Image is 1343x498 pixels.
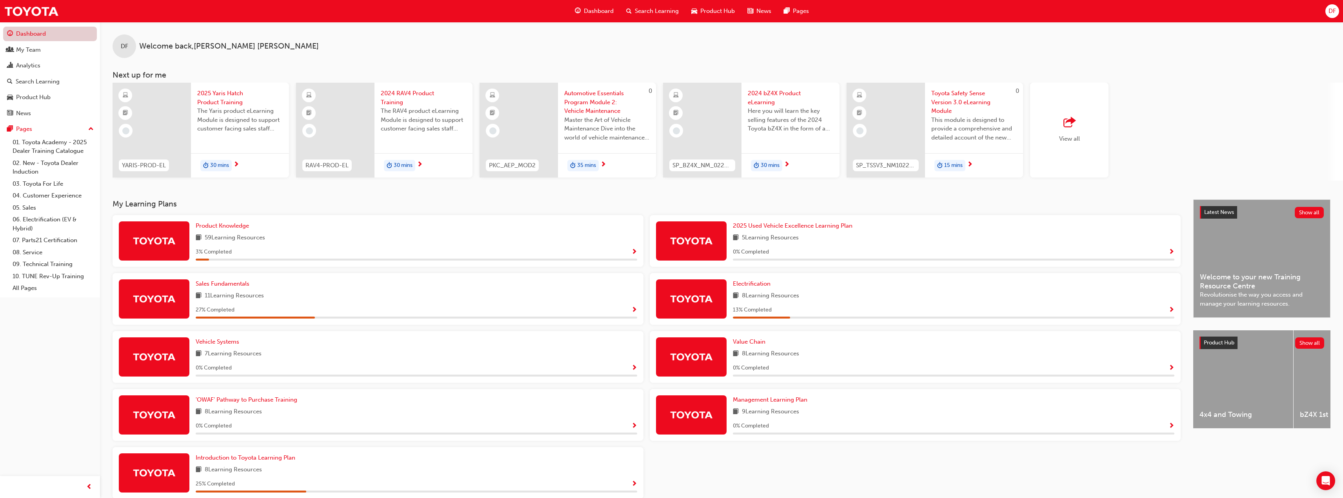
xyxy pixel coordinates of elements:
a: car-iconProduct Hub [685,3,741,19]
span: duration-icon [937,161,943,171]
span: next-icon [233,161,239,168]
span: Management Learning Plan [733,396,807,403]
span: book-icon [733,233,739,243]
a: Product Knowledge [196,221,252,230]
a: 07. Parts21 Certification [9,234,97,246]
span: book-icon [196,349,202,359]
a: RAV4-PROD-EL2024 RAV4 Product TrainingThe RAV4 product eLearning Module is designed to support cu... [296,83,473,177]
span: car-icon [7,94,13,101]
span: 'OWAF' Pathway to Purchase Training [196,396,297,403]
button: Pages [3,122,97,136]
a: Value Chain [733,337,769,346]
span: View all [1059,135,1080,142]
span: News [756,7,771,16]
button: Show Progress [631,247,637,257]
span: Automotive Essentials Program Module 2: Vehicle Maintenance [564,89,650,116]
span: Show Progress [1169,423,1174,430]
span: book-icon [196,407,202,417]
span: The Yaris product eLearning Module is designed to support customer facing sales staff with introd... [197,107,283,133]
a: 0PKC_AEP_MOD2Automotive Essentials Program Module 2: Vehicle MaintenanceMaster the Art of Vehicle... [480,83,656,177]
span: DF [1328,7,1336,16]
a: search-iconSearch Learning [620,3,685,19]
span: booktick-icon [490,108,495,118]
span: guage-icon [575,6,581,16]
a: 08. Service [9,246,97,259]
div: News [16,109,31,118]
span: Electrification [733,280,771,287]
button: Show Progress [631,421,637,431]
button: Show Progress [631,305,637,315]
span: Vehicle Systems [196,338,239,345]
span: 8 Learning Resources [205,465,262,475]
span: This module is designed to provide a comprehensive and detailed account of the new enhanced Toyot... [931,116,1017,142]
span: learningResourceType_ELEARNING-icon [306,91,312,101]
span: Show Progress [631,365,637,372]
span: booktick-icon [857,108,862,118]
span: 30 mins [210,161,229,170]
span: booktick-icon [123,108,128,118]
button: Show all [1295,337,1325,349]
span: Product Knowledge [196,222,249,229]
span: outbound-icon [1063,117,1075,128]
a: SP_BZ4X_NM_0224_EL012024 bZ4X Product eLearningHere you will learn the key selling features of th... [663,83,840,177]
span: 4x4 and Towing [1199,410,1287,419]
span: next-icon [417,161,423,168]
span: search-icon [626,6,632,16]
button: DashboardMy TeamAnalyticsSearch LearningProduct HubNews [3,25,97,122]
span: 2025 Used Vehicle Excellence Learning Plan [733,222,852,229]
span: chart-icon [7,62,13,69]
span: YARIS-PROD-EL [122,161,166,170]
span: Product Hub [1204,339,1234,346]
span: 0 [649,87,652,94]
span: 0 % Completed [196,422,232,431]
span: 3 % Completed [196,248,232,257]
a: Trak [4,2,59,20]
span: Here you will learn the key selling features of the 2024 Toyota bZ4X in the form of a virtual 6-p... [748,107,833,133]
div: Search Learning [16,77,60,86]
span: guage-icon [7,31,13,38]
span: 2024 bZ4X Product eLearning [748,89,833,107]
span: learningResourceType_ELEARNING-icon [123,91,128,101]
span: 0 % Completed [733,248,769,257]
span: book-icon [196,233,202,243]
span: duration-icon [387,161,392,171]
img: Trak [133,466,176,480]
span: 11 Learning Resources [205,291,264,301]
a: news-iconNews [741,3,778,19]
span: 9 Learning Resources [742,407,799,417]
a: 09. Technical Training [9,258,97,270]
a: 06. Electrification (EV & Hybrid) [9,214,97,234]
span: pages-icon [7,126,13,133]
a: 05. Sales [9,202,97,214]
span: 27 % Completed [196,306,234,315]
span: Introduction to Toyota Learning Plan [196,454,295,461]
span: Revolutionise the way you access and manage your learning resources. [1200,290,1324,308]
span: Sales Fundamentals [196,280,249,287]
a: 01. Toyota Academy - 2025 Dealer Training Catalogue [9,136,97,157]
span: PKC_AEP_MOD2 [489,161,536,170]
span: 0 [1016,87,1019,94]
a: 0SP_TSSV3_NM1022_ELToyota Safety Sense Version 3.0 eLearning ModuleThis module is designed to pro... [847,83,1023,177]
span: DF [121,42,128,51]
img: Trak [133,350,176,364]
a: Product HubShow all [1199,337,1324,349]
span: learningResourceType_ELEARNING-icon [490,91,495,101]
button: Show Progress [1169,421,1174,431]
a: 'OWAF' Pathway to Purchase Training [196,395,300,404]
a: pages-iconPages [778,3,815,19]
span: 13 % Completed [733,306,772,315]
a: Management Learning Plan [733,395,811,404]
span: Show Progress [1169,249,1174,256]
button: Show Progress [1169,305,1174,315]
span: booktick-icon [673,108,679,118]
a: My Team [3,43,97,57]
span: learningResourceType_ELEARNING-icon [857,91,862,101]
button: Show all [1295,207,1324,218]
span: up-icon [88,124,94,134]
span: pages-icon [784,6,790,16]
a: 4x4 and Towing [1193,330,1293,428]
span: SP_TSSV3_NM1022_EL [856,161,916,170]
span: 5 Learning Resources [742,233,799,243]
a: Latest NewsShow all [1200,206,1324,219]
span: learningRecordVerb_NONE-icon [306,127,313,134]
